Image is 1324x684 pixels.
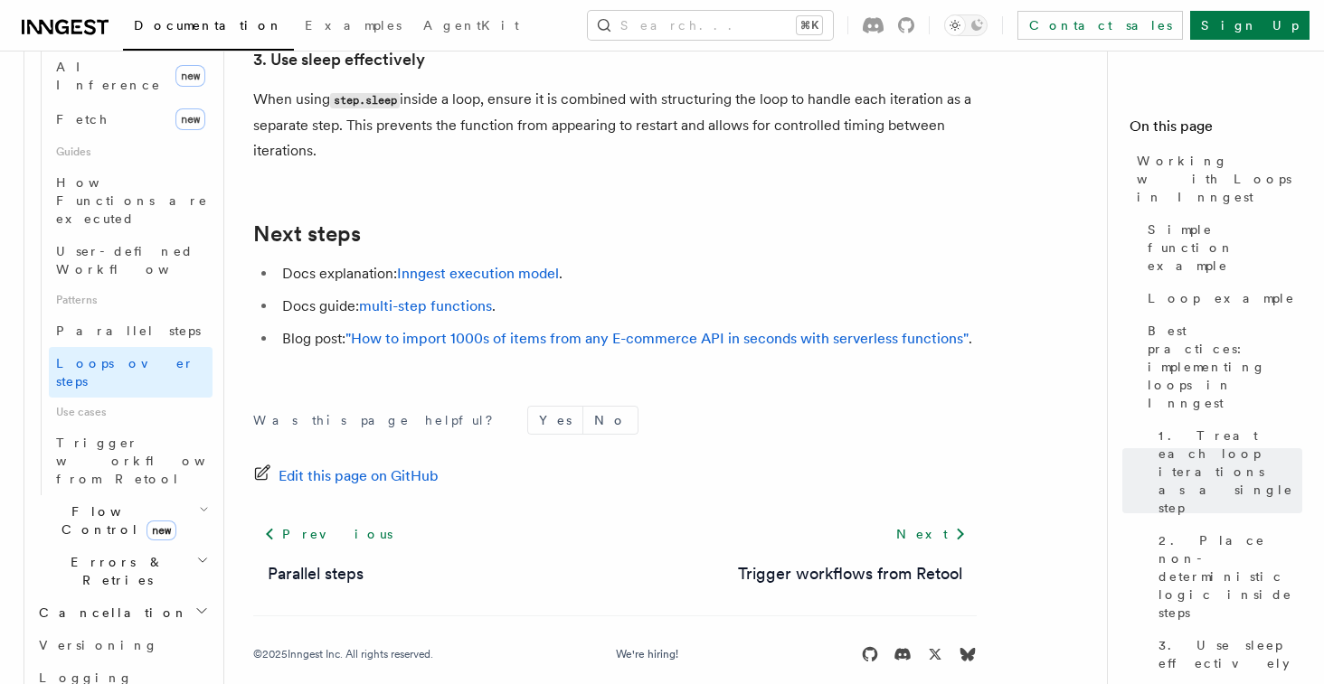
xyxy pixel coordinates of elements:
[1130,145,1302,213] a: Working with Loops in Inngest
[1151,524,1302,629] a: 2. Place non-deterministic logic inside steps
[277,294,977,319] li: Docs guide: .
[253,464,439,489] a: Edit this page on GitHub
[583,407,638,434] button: No
[56,244,219,276] span: User-defined Workflows
[49,235,213,286] a: User-defined Workflows
[49,51,213,101] a: AI Inferencenew
[32,629,213,661] a: Versioning
[345,330,969,347] a: "How to import 1000s of items from any E-commerce API in seconds with serverless functions"
[253,47,425,72] a: 3. Use sleep effectively
[412,5,530,49] a: AgentKit
[1140,213,1302,282] a: Simple function example
[32,604,188,622] span: Cancellation
[528,407,582,434] button: Yes
[253,87,977,164] p: When using inside a loop, ensure it is combined with structuring the loop to handle each iteratio...
[32,546,213,596] button: Errors & Retries
[49,314,213,347] a: Parallel steps
[32,495,213,546] button: Flow Controlnew
[1140,314,1302,419] a: Best practices: implementing loops in Inngest
[797,16,822,34] kbd: ⌘K
[49,286,213,314] span: Patterns
[123,5,294,51] a: Documentation
[49,101,213,137] a: Fetchnew
[279,464,439,489] span: Edit this page on GitHub
[49,347,213,398] a: Loops over steps
[1130,116,1302,145] h4: On this page
[1158,531,1302,622] span: 2. Place non-deterministic logic inside steps
[56,436,255,486] span: Trigger workflows from Retool
[134,18,283,33] span: Documentation
[147,520,176,540] span: new
[1148,322,1302,412] span: Best practices: implementing loops in Inngest
[253,221,361,247] a: Next steps
[1158,426,1302,517] span: 1. Treat each loop iterations as a single step
[1137,152,1302,206] span: Working with Loops in Inngest
[49,426,213,495] a: Trigger workflows from Retool
[253,647,433,661] div: © 2025 Inngest Inc. All rights reserved.
[32,553,196,589] span: Errors & Retries
[1140,282,1302,314] a: Loop example
[616,647,678,661] a: We're hiring!
[49,398,213,426] span: Use cases
[588,11,833,40] button: Search...⌘K
[397,265,559,282] a: Inngest execution model
[305,18,402,33] span: Examples
[253,411,506,429] p: Was this page helpful?
[39,638,158,652] span: Versioning
[56,175,208,226] span: How Functions are executed
[32,596,213,629] button: Cancellation
[1148,289,1295,307] span: Loop example
[885,518,977,550] a: Next
[253,518,402,550] a: Previous
[175,108,205,130] span: new
[32,502,199,539] span: Flow Control
[738,561,962,586] a: Trigger workflows from Retool
[423,18,519,33] span: AgentKit
[56,323,201,338] span: Parallel steps
[330,93,400,108] code: step.sleep
[268,561,364,586] a: Parallel steps
[277,261,977,286] li: Docs explanation: .
[56,356,194,389] span: Loops over steps
[175,65,205,87] span: new
[944,14,988,36] button: Toggle dark mode
[277,326,977,351] li: Blog post: .
[1017,11,1183,40] a: Contact sales
[1151,629,1302,679] a: 3. Use sleep effectively
[49,166,213,235] a: How Functions are executed
[1158,636,1302,672] span: 3. Use sleep effectively
[294,5,412,49] a: Examples
[1151,419,1302,524] a: 1. Treat each loop iterations as a single step
[1148,220,1302,275] span: Simple function example
[49,137,213,166] span: Guides
[56,112,109,126] span: Fetch
[359,297,492,314] a: multi-step functions
[1190,11,1310,40] a: Sign Up
[56,60,161,92] span: AI Inference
